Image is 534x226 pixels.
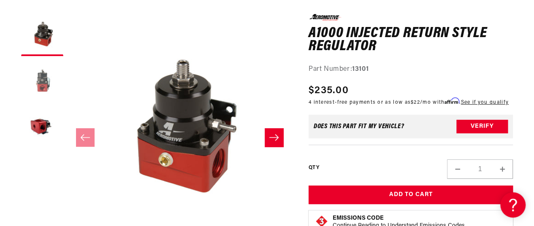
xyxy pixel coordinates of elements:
[21,14,63,56] button: Load image 1 in gallery view
[309,83,349,98] span: $235.00
[445,98,459,104] span: Affirm
[309,98,509,106] p: 4 interest-free payments or as low as /mo with .
[309,186,513,204] button: Add to Cart
[314,123,404,130] div: Does This part fit My vehicle?
[309,164,319,172] label: QTY
[21,60,63,102] button: Load image 2 in gallery view
[411,100,420,105] span: $22
[461,100,508,105] a: See if you qualify - Learn more about Affirm Financing (opens in modal)
[333,215,384,221] strong: Emissions Code
[265,128,283,147] button: Slide right
[21,107,63,149] button: Load image 3 in gallery view
[309,64,513,75] div: Part Number:
[352,66,369,73] strong: 13101
[309,27,513,54] h1: A1000 Injected return style Regulator
[456,120,508,133] button: Verify
[76,128,95,147] button: Slide left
